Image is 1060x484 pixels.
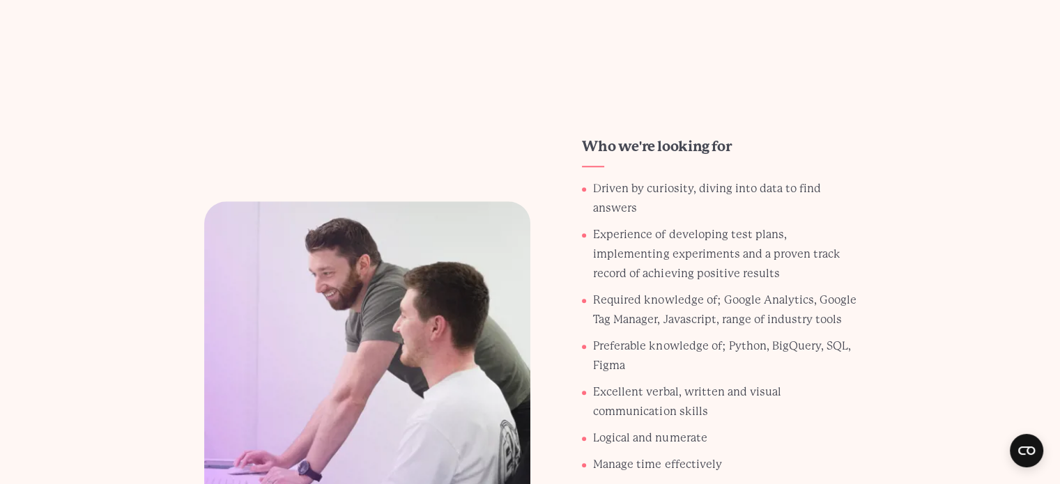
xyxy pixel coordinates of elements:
[593,428,856,448] li: Logical and numerate
[593,455,856,474] li: Manage time effectively
[1010,434,1043,467] button: Open CMP widget
[593,336,856,375] li: Preferable knowledge of; Python, BigQuery, SQL, Figma
[593,290,856,329] li: Required knowledge of; Google Analytics, Google Tag Manager, Javascript, range of industry tools
[593,382,856,421] li: Excellent verbal, written and visual communication skills
[593,179,856,218] li: Driven by curiosity, diving into data to find answers
[582,137,731,157] h3: Who we're looking for
[593,225,856,283] li: Experience of developing test plans, implementing experiments and a proven track record of achiev...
